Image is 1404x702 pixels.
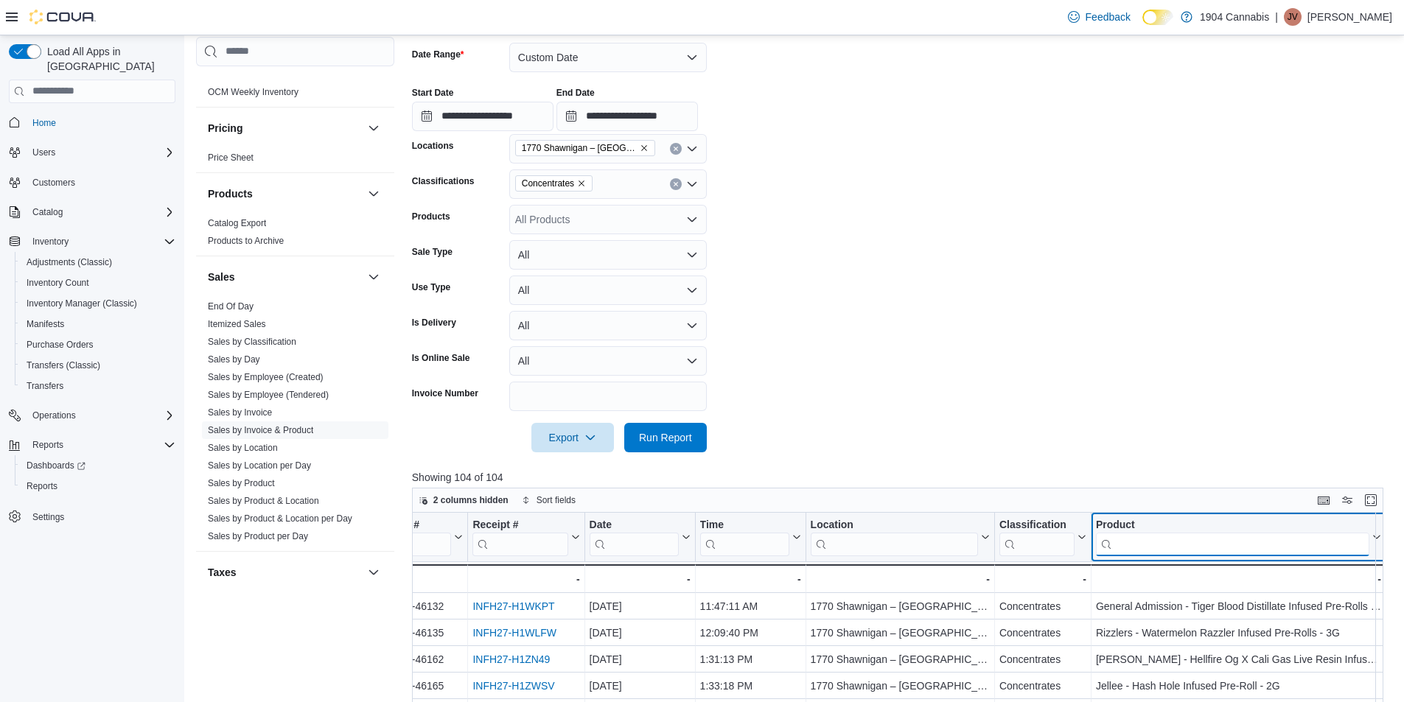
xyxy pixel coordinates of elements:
[27,233,175,250] span: Inventory
[810,597,989,615] div: 1770 Shawnigan – [GEOGRAPHIC_DATA]
[208,460,311,471] span: Sales by Location per Day
[21,477,175,495] span: Reports
[208,531,308,541] a: Sales by Product per Day
[27,359,100,371] span: Transfers (Classic)
[208,152,254,164] span: Price Sheet
[999,570,1086,588] div: -
[208,407,272,418] a: Sales by Invoice
[670,143,682,155] button: Clear input
[208,390,329,400] a: Sales by Employee (Tendered)
[21,457,175,474] span: Dashboards
[208,565,237,580] h3: Taxes
[208,565,362,580] button: Taxes
[412,387,478,399] label: Invoice Number
[3,112,181,133] button: Home
[1338,491,1356,509] button: Display options
[810,624,989,642] div: 1770 Shawnigan – [GEOGRAPHIC_DATA]
[1096,518,1381,555] button: Product
[3,231,181,252] button: Inventory
[509,240,707,270] button: All
[556,87,595,99] label: End Date
[21,295,143,312] a: Inventory Manager (Classic)
[27,507,175,525] span: Settings
[208,301,254,312] a: End Of Day
[509,43,707,72] button: Custom Date
[412,102,553,131] input: Press the down key to open a popover containing a calendar.
[1307,8,1392,26] p: [PERSON_NAME]
[21,457,91,474] a: Dashboards
[208,218,266,228] a: Catalog Export
[15,334,181,355] button: Purchase Orders
[522,176,574,191] span: Concentrates
[208,495,319,507] span: Sales by Product & Location
[208,354,260,365] a: Sales by Day
[21,357,106,374] a: Transfers (Classic)
[522,141,637,155] span: 1770 Shawnigan – [GEOGRAPHIC_DATA]
[196,83,394,107] div: OCM
[1096,597,1381,615] div: General Admission - Tiger Blood Distillate Infused Pre-Rolls - Indica 1.5G
[27,436,175,454] span: Reports
[32,147,55,158] span: Users
[433,494,509,506] span: 2 columns hidden
[412,317,456,329] label: Is Delivery
[208,270,235,284] h3: Sales
[1284,8,1302,26] div: Jeffrey Villeneuve
[556,102,698,131] input: Press the down key to open a popover containing a calendar.
[589,624,690,642] div: [DATE]
[27,480,57,492] span: Reports
[15,355,181,376] button: Transfers (Classic)
[374,570,463,588] div: Totals
[208,152,254,163] a: Price Sheet
[999,624,1086,642] div: Concentrates
[412,281,450,293] label: Use Type
[27,436,69,454] button: Reports
[1096,677,1381,695] div: Jellee - Hash Hole Infused Pre-Roll - 2G
[515,175,593,192] span: Concentrates
[27,460,85,471] span: Dashboards
[3,172,181,193] button: Customers
[472,627,556,639] a: INFH27-H1WLFW
[32,177,75,189] span: Customers
[365,564,383,581] button: Taxes
[27,508,70,526] a: Settings
[29,10,96,24] img: Cova
[21,357,175,374] span: Transfers (Classic)
[21,377,175,395] span: Transfers
[412,87,454,99] label: Start Date
[1096,624,1381,642] div: Rizzlers - Watermelon Razzler Infused Pre-Rolls - 3G
[577,179,586,188] button: Remove Concentrates from selection in this group
[1096,518,1369,555] div: Product
[27,233,74,250] button: Inventory
[27,113,175,132] span: Home
[208,186,362,201] button: Products
[27,298,137,309] span: Inventory Manager (Classic)
[1315,491,1333,509] button: Keyboard shortcuts
[365,185,383,203] button: Products
[1142,10,1173,25] input: Dark Mode
[208,513,352,524] a: Sales by Product & Location per Day
[509,275,707,305] button: All
[1362,491,1380,509] button: Enter fullscreen
[375,518,451,532] div: Invoice #
[589,597,690,615] div: [DATE]
[208,371,324,383] span: Sales by Employee (Created)
[375,677,463,695] div: INFG3V-46165
[15,314,181,334] button: Manifests
[208,236,284,246] a: Products to Archive
[472,518,567,532] div: Receipt #
[699,570,800,588] div: -
[699,624,800,642] div: 12:09:40 PM
[27,277,89,289] span: Inventory Count
[21,315,175,333] span: Manifests
[699,518,789,555] div: Time
[208,372,324,382] a: Sales by Employee (Created)
[509,311,707,340] button: All
[208,318,266,330] span: Itemized Sales
[810,570,989,588] div: -
[999,518,1075,555] div: Classification
[208,186,253,201] h3: Products
[15,476,181,496] button: Reports
[3,405,181,426] button: Operations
